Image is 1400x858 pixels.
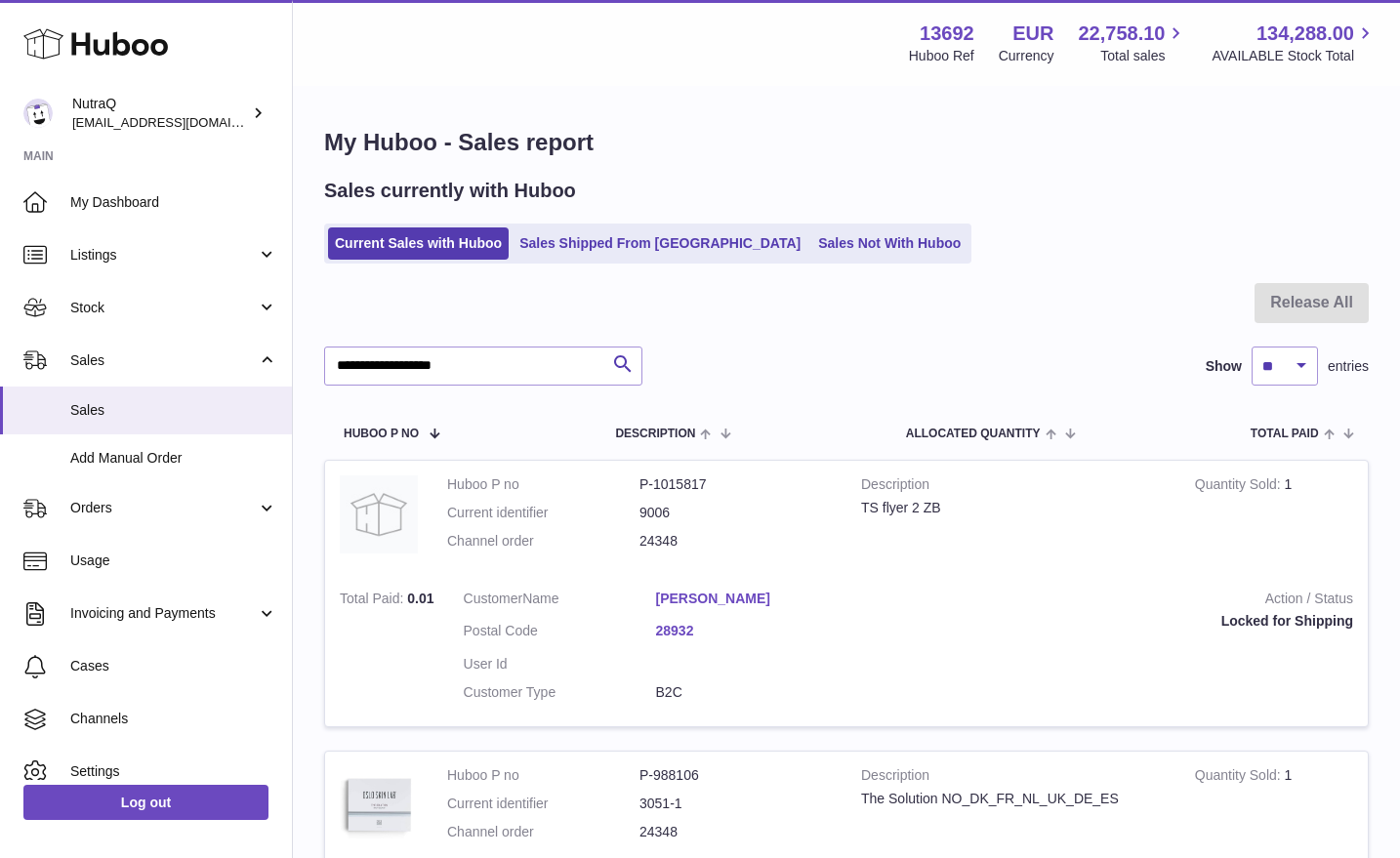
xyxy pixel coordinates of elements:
dt: Huboo P no [447,475,639,494]
span: Cases [70,657,277,675]
a: Log out [23,785,268,820]
dt: Postal Code [464,622,656,645]
dt: Huboo P no [447,766,639,785]
h2: Sales currently with Huboo [324,178,576,204]
strong: EUR [1012,20,1053,47]
img: 136921728478892.jpg [340,766,418,844]
dd: 3051-1 [639,795,832,813]
td: 1 [1180,461,1368,575]
dd: 9006 [639,504,832,522]
a: 22,758.10 Total sales [1078,20,1187,65]
span: Total sales [1100,47,1187,65]
dt: Channel order [447,823,639,841]
div: The Solution NO_DK_FR_NL_UK_DE_ES [861,790,1166,808]
span: Customer [464,591,523,606]
span: Sales [70,351,257,370]
dd: P-1015817 [639,475,832,494]
span: 22,758.10 [1078,20,1165,47]
span: Listings [70,246,257,265]
span: Total paid [1251,428,1319,440]
a: Sales Shipped From [GEOGRAPHIC_DATA] [513,227,807,260]
div: NutraQ [72,95,248,132]
a: Sales Not With Huboo [811,227,968,260]
span: entries [1328,357,1369,376]
span: Sales [70,401,277,420]
span: Add Manual Order [70,449,277,468]
strong: Quantity Sold [1195,476,1285,497]
strong: Quantity Sold [1195,767,1285,788]
h1: My Huboo - Sales report [324,127,1369,158]
dt: Name [464,590,656,613]
dt: Current identifier [447,795,639,813]
span: Channels [70,710,277,728]
img: log@nutraq.com [23,99,53,128]
span: Invoicing and Payments [70,604,257,623]
dt: User Id [464,655,656,674]
strong: 13692 [920,20,974,47]
span: Huboo P no [344,428,419,440]
span: Usage [70,552,277,570]
strong: Description [861,475,1166,499]
a: 134,288.00 AVAILABLE Stock Total [1212,20,1377,65]
span: 0.01 [407,591,433,606]
img: no-photo.jpg [340,475,418,553]
span: Settings [70,762,277,781]
dd: P-988106 [639,766,832,785]
a: Current Sales with Huboo [328,227,509,260]
div: Currency [999,47,1054,65]
div: TS flyer 2 ZB [861,499,1166,517]
dt: Channel order [447,532,639,551]
strong: Action / Status [878,590,1353,613]
span: Orders [70,499,257,517]
span: AVAILABLE Stock Total [1212,47,1377,65]
strong: Total Paid [340,591,407,611]
span: Description [615,428,695,440]
dt: Customer Type [464,683,656,702]
strong: Description [861,766,1166,790]
label: Show [1206,357,1242,376]
span: 134,288.00 [1256,20,1354,47]
span: My Dashboard [70,193,277,212]
dd: 24348 [639,532,832,551]
div: Locked for Shipping [878,612,1353,631]
span: Stock [70,299,257,317]
dd: 24348 [639,823,832,841]
span: [EMAIL_ADDRESS][DOMAIN_NAME] [72,114,287,130]
div: Huboo Ref [909,47,974,65]
a: 28932 [656,622,848,640]
dd: B2C [656,683,848,702]
a: [PERSON_NAME] [656,590,848,608]
span: ALLOCATED Quantity [906,428,1041,440]
dt: Current identifier [447,504,639,522]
